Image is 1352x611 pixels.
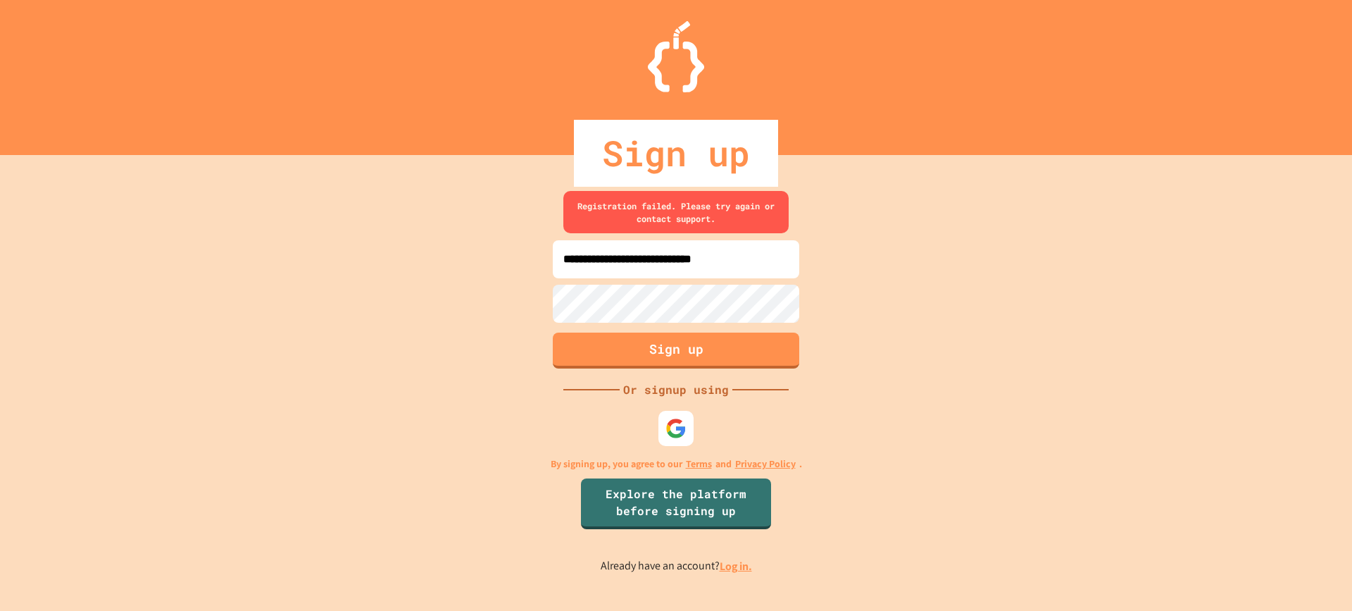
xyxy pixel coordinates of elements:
[665,418,687,439] img: google-icon.svg
[648,21,704,92] img: Logo.svg
[574,120,778,187] div: Sign up
[686,457,712,471] a: Terms
[581,479,771,529] a: Explore the platform before signing up
[551,457,802,471] p: By signing up, you agree to our and .
[720,559,752,574] a: Log in.
[553,333,799,369] button: Sign up
[620,381,732,398] div: Or signup using
[601,557,752,575] p: Already have an account?
[735,457,796,471] a: Privacy Policy
[563,191,789,233] div: Registration failed. Please try again or contact support.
